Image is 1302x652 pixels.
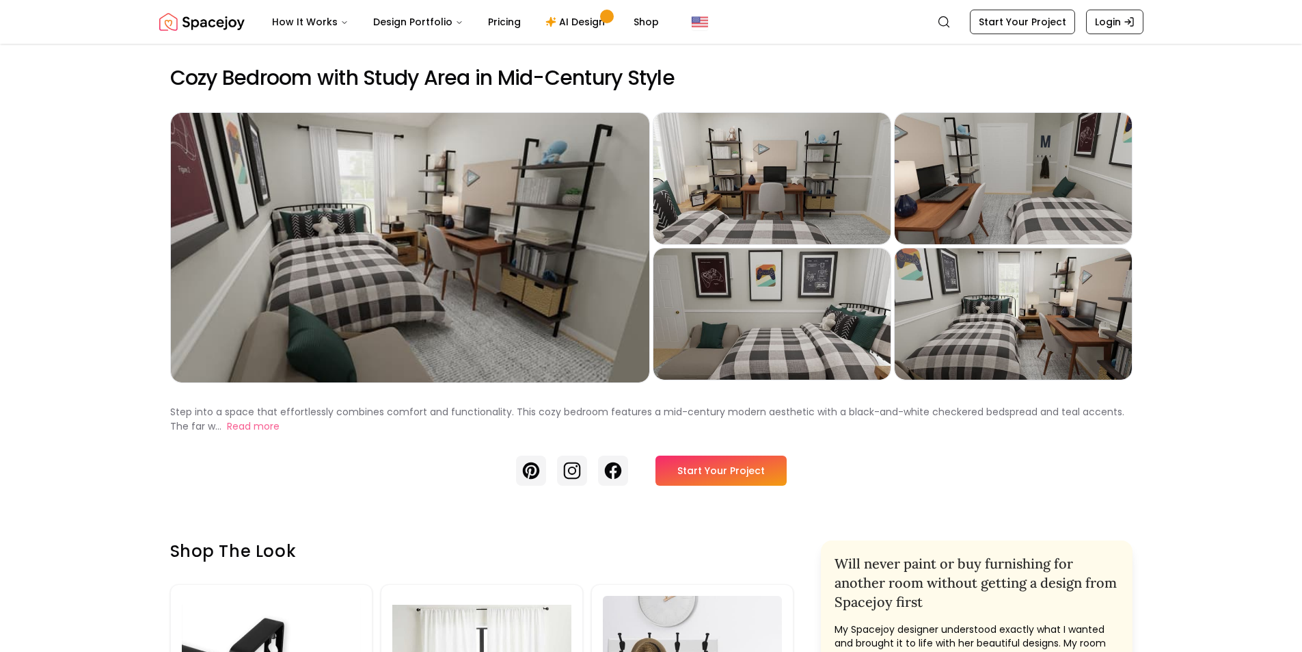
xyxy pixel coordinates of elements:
[170,66,1133,90] h2: Cozy Bedroom with Study Area in Mid-Century Style
[227,419,280,434] button: Read more
[970,10,1075,34] a: Start Your Project
[362,8,474,36] button: Design Portfolio
[159,8,245,36] img: Spacejoy Logo
[692,14,708,30] img: United States
[159,8,245,36] a: Spacejoy
[261,8,360,36] button: How It Works
[477,8,532,36] a: Pricing
[623,8,670,36] a: Shop
[534,8,620,36] a: AI Design
[170,540,794,562] h3: Shop the look
[1086,10,1143,34] a: Login
[835,554,1119,612] h2: Will never paint or buy furnishing for another room without getting a design from Spacejoy first
[170,405,1124,433] p: Step into a space that effortlessly combines comfort and functionality. This cozy bedroom feature...
[261,8,670,36] nav: Main
[655,456,787,486] a: Start Your Project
